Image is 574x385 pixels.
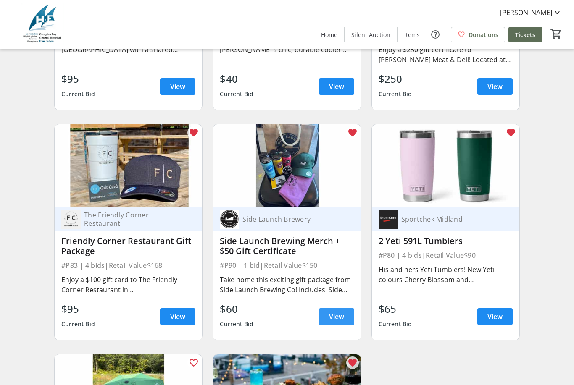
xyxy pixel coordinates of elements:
span: [PERSON_NAME] [500,8,552,18]
div: Sportchek Midland [398,215,503,223]
div: #P90 | 1 bid | Retail Value $150 [220,259,354,271]
img: Georgian Bay General Hospital Foundation's Logo [5,3,80,45]
div: #P80 | 4 bids | Retail Value $90 [379,249,513,261]
img: 2 Yeti 591L Tumblers [372,124,519,207]
span: View [170,81,185,92]
img: The Friendly Corner Restaurant [61,210,81,229]
a: Donations [451,27,505,42]
img: Sportchek Midland [379,210,398,229]
div: Friendly Corner Restaurant Gift Package [61,236,195,256]
span: Home [321,30,337,39]
span: View [329,81,344,92]
span: Tickets [515,30,535,39]
div: $60 [220,301,253,317]
a: Tickets [508,27,542,42]
mat-icon: favorite [506,128,516,138]
img: Side Launch Brewery [220,210,239,229]
div: The Friendly Corner Restaurant [81,211,185,228]
div: Current Bid [379,86,412,102]
div: Current Bid [379,317,412,332]
a: View [477,308,513,325]
div: $40 [220,71,253,86]
a: View [319,78,354,95]
span: Items [404,30,420,39]
div: $95 [61,301,95,317]
div: His and hers Yeti Tumblers! New Yeti colours Cherry Blossom and [GEOGRAPHIC_DATA] will be the per... [379,265,513,285]
div: Side Launch Brewing Merch + $50 Gift Certificate [220,236,354,256]
a: View [477,78,513,95]
mat-icon: favorite [189,128,199,138]
div: Current Bid [220,86,253,102]
mat-icon: favorite [348,358,358,368]
a: View [319,308,354,325]
div: Side Launch Brewery [239,215,344,223]
div: Enjoy a $100 gift card to The Friendly Corner Restaurant in [GEOGRAPHIC_DATA], plus a Friendly Co... [61,275,195,295]
span: Silent Auction [351,30,390,39]
mat-icon: favorite_outline [189,358,199,368]
img: Side Launch Brewing Merch + $50 Gift Certificate [213,124,361,207]
a: Home [314,27,344,42]
button: Help [427,26,444,43]
div: Take home this exciting gift package from Side Launch Brewing Co! Includes: Side Launch Hat, T-Sh... [220,275,354,295]
span: View [487,312,503,322]
div: Current Bid [61,317,95,332]
a: View [160,308,195,325]
div: $250 [379,71,412,86]
div: $65 [379,301,412,317]
a: Items [398,27,427,42]
span: View [329,312,344,322]
a: View [160,78,195,95]
div: #P83 | 4 bids | Retail Value $168 [61,259,195,271]
button: [PERSON_NAME] [493,6,569,19]
span: View [487,81,503,92]
div: Enjoy a $250 gift certificate to [PERSON_NAME] Meat & Deli! Located at [STREET_ADDRESS]. [379,45,513,65]
button: Cart [549,26,564,42]
div: $95 [61,71,95,86]
div: Current Bid [61,86,95,102]
mat-icon: favorite [348,128,358,138]
div: 2 Yeti 591L Tumblers [379,236,513,246]
img: Friendly Corner Restaurant Gift Package [55,124,202,207]
span: View [170,312,185,322]
div: Current Bid [220,317,253,332]
span: Donations [469,30,498,39]
a: Silent Auction [345,27,397,42]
